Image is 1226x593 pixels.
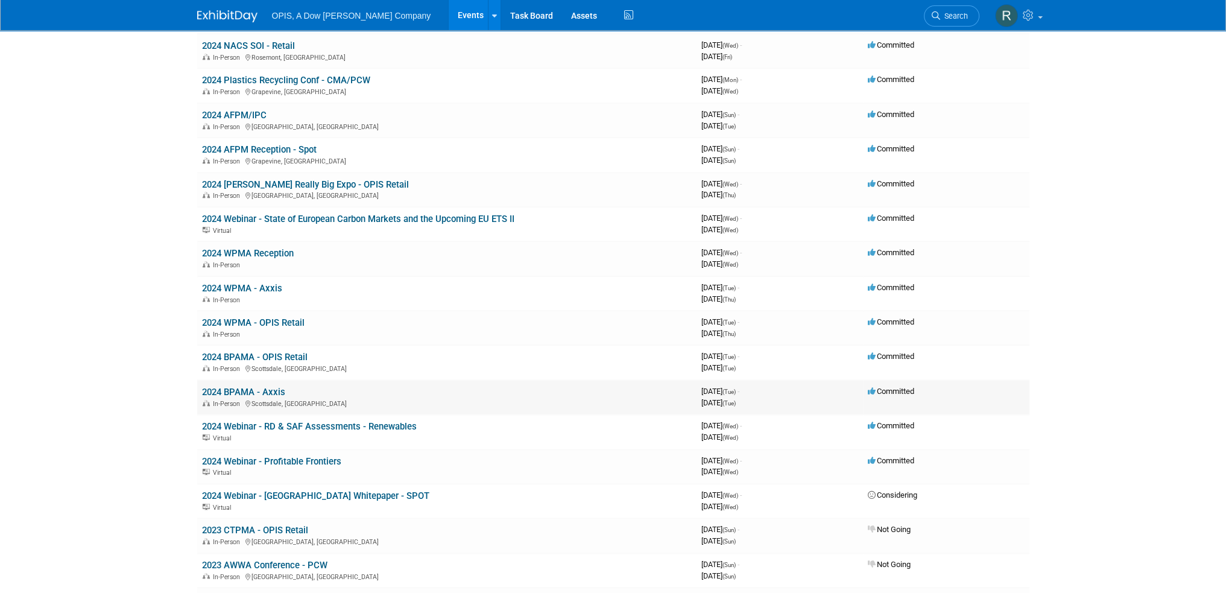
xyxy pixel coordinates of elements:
span: Committed [868,387,914,396]
span: (Wed) [722,215,738,222]
span: In-Person [213,296,244,304]
span: [DATE] [701,225,738,234]
span: - [738,144,739,153]
span: [DATE] [701,110,739,119]
span: (Wed) [722,492,738,499]
a: 2024 Webinar - [GEOGRAPHIC_DATA] Whitepaper - SPOT [202,490,429,501]
div: [GEOGRAPHIC_DATA], [GEOGRAPHIC_DATA] [202,190,692,200]
span: (Tue) [722,365,736,372]
span: Virtual [213,504,235,512]
span: Committed [868,110,914,119]
span: (Thu) [722,192,736,198]
img: In-Person Event [203,192,210,198]
span: In-Person [213,538,244,546]
span: [DATE] [701,525,739,534]
img: Virtual Event [203,227,210,233]
span: [DATE] [701,248,742,257]
span: [DATE] [701,214,742,223]
span: [DATE] [701,259,738,268]
span: (Tue) [722,285,736,291]
span: Committed [868,456,914,465]
div: [GEOGRAPHIC_DATA], [GEOGRAPHIC_DATA] [202,536,692,546]
span: Not Going [868,560,911,569]
span: [DATE] [701,329,736,338]
span: - [740,214,742,223]
span: (Sun) [722,538,736,545]
span: In-Person [213,54,244,62]
span: In-Person [213,261,244,269]
a: 2024 Webinar - RD & SAF Assessments - Renewables [202,421,417,432]
span: - [738,525,739,534]
span: - [738,560,739,569]
span: (Mon) [722,77,738,83]
span: [DATE] [701,190,736,199]
span: (Wed) [722,458,738,465]
span: [DATE] [701,502,738,511]
span: [DATE] [701,179,742,188]
a: 2023 AWWA Conference - PCW [202,560,327,571]
span: In-Person [213,400,244,408]
span: (Wed) [722,423,738,430]
span: [DATE] [701,456,742,465]
span: [DATE] [701,52,732,61]
span: [DATE] [701,398,736,407]
span: - [740,248,742,257]
span: Committed [868,179,914,188]
span: Virtual [213,434,235,442]
span: - [740,456,742,465]
span: (Tue) [722,354,736,360]
span: [DATE] [701,75,742,84]
span: In-Person [213,331,244,338]
img: In-Person Event [203,88,210,94]
span: Committed [868,214,914,223]
span: [DATE] [701,421,742,430]
span: OPIS, A Dow [PERSON_NAME] Company [272,11,431,21]
span: (Fri) [722,54,732,60]
span: In-Person [213,365,244,373]
span: - [738,352,739,361]
img: In-Person Event [203,157,210,163]
div: Grapevine, [GEOGRAPHIC_DATA] [202,156,692,165]
span: [DATE] [701,387,739,396]
span: (Tue) [722,123,736,130]
span: - [738,317,739,326]
span: [DATE] [701,560,739,569]
img: In-Person Event [203,296,210,302]
img: In-Person Event [203,400,210,406]
a: 2024 [PERSON_NAME] Really Big Expo - OPIS Retail [202,179,409,190]
span: (Wed) [722,504,738,510]
span: Committed [868,421,914,430]
span: - [740,421,742,430]
span: Considering [868,490,917,499]
span: - [740,40,742,49]
span: [DATE] [701,121,736,130]
span: (Wed) [722,88,738,95]
img: Virtual Event [203,469,210,475]
span: [DATE] [701,294,736,303]
span: - [740,490,742,499]
span: (Wed) [722,250,738,256]
span: (Tue) [722,319,736,326]
span: - [740,75,742,84]
span: In-Person [213,88,244,96]
span: [DATE] [701,536,736,545]
span: (Tue) [722,388,736,395]
span: Search [940,11,968,21]
a: 2024 Plastics Recycling Conf - CMA/PCW [202,75,370,86]
a: 2024 NACS SOI - Retail [202,40,295,51]
div: Rosemont, [GEOGRAPHIC_DATA] [202,52,692,62]
span: Virtual [213,227,235,235]
a: 2024 BPAMA - OPIS Retail [202,352,308,363]
div: Scottsdale, [GEOGRAPHIC_DATA] [202,398,692,408]
span: (Sun) [722,573,736,580]
span: (Thu) [722,331,736,337]
div: Scottsdale, [GEOGRAPHIC_DATA] [202,363,692,373]
span: (Wed) [722,42,738,49]
a: 2024 WPMA - Axxis [202,283,282,294]
span: (Wed) [722,227,738,233]
span: [DATE] [701,40,742,49]
img: In-Person Event [203,331,210,337]
span: In-Person [213,157,244,165]
span: - [738,283,739,292]
span: (Sun) [722,112,736,118]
